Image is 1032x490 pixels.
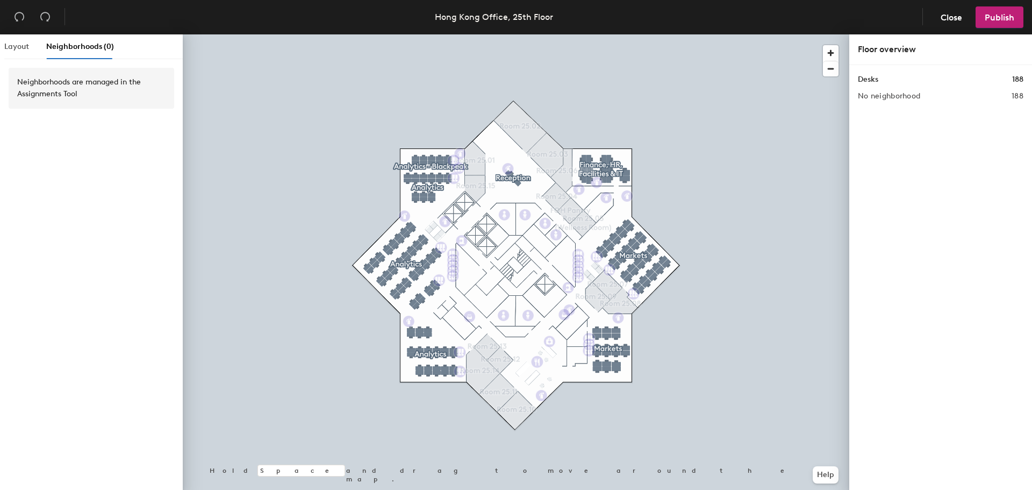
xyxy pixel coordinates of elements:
[941,12,962,23] span: Close
[17,76,166,100] div: Neighborhoods are managed in the Assignments Tool
[976,6,1023,28] button: Publish
[858,92,920,101] h2: No neighborhood
[34,6,56,28] button: Redo (⌘ + ⇧ + Z)
[931,6,971,28] button: Close
[858,43,1023,56] div: Floor overview
[1012,92,1023,101] h2: 188
[813,466,838,484] button: Help
[9,6,30,28] button: Undo (⌘ + Z)
[46,42,114,51] span: Neighborhoods (0)
[1012,74,1023,86] h1: 188
[435,10,553,24] div: Hong Kong Office, 25th Floor
[4,42,29,51] span: Layout
[858,74,878,86] h1: Desks
[985,12,1014,23] span: Publish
